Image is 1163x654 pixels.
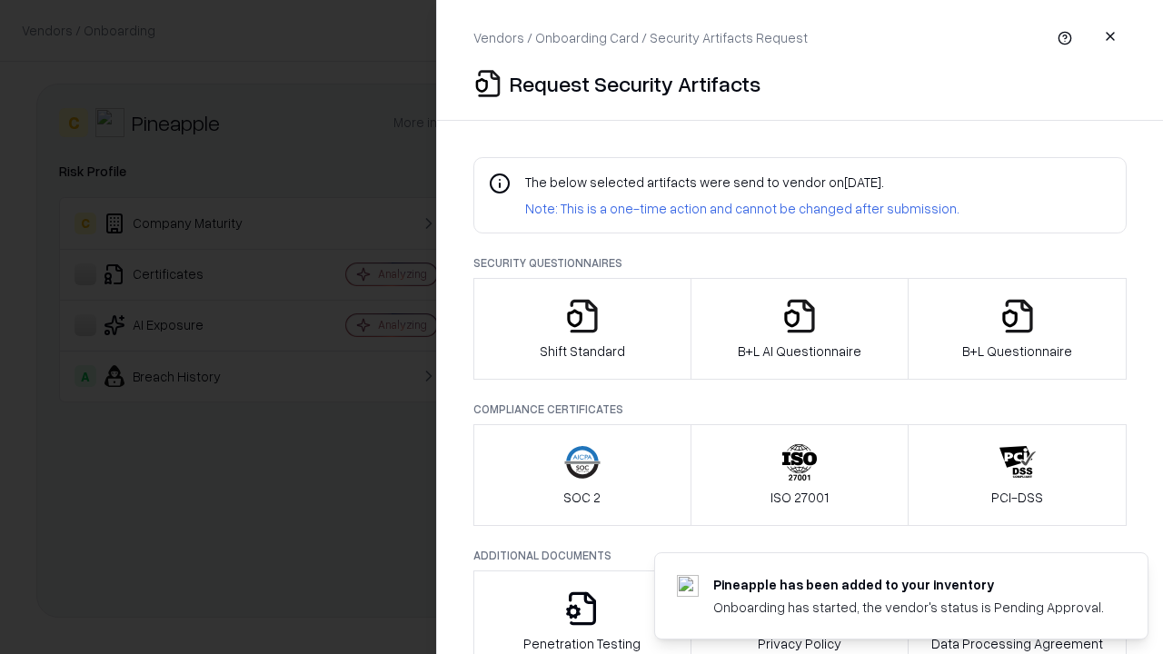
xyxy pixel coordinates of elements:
button: ISO 27001 [691,424,910,526]
div: Onboarding has started, the vendor's status is Pending Approval. [713,598,1104,617]
p: Data Processing Agreement [931,634,1103,653]
p: ISO 27001 [770,488,829,507]
p: Security Questionnaires [473,255,1127,271]
p: SOC 2 [563,488,601,507]
div: Pineapple has been added to your inventory [713,575,1104,594]
p: The below selected artifacts were send to vendor on [DATE] . [525,173,959,192]
p: B+L AI Questionnaire [738,342,861,361]
p: Compliance Certificates [473,401,1127,417]
p: Vendors / Onboarding Card / Security Artifacts Request [473,28,808,47]
p: Request Security Artifacts [510,69,760,98]
p: Shift Standard [540,342,625,361]
button: SOC 2 [473,424,691,526]
p: Penetration Testing [523,634,641,653]
button: PCI-DSS [908,424,1127,526]
button: Shift Standard [473,278,691,380]
p: Privacy Policy [758,634,841,653]
button: B+L AI Questionnaire [691,278,910,380]
img: pineappleenergy.com [677,575,699,597]
p: B+L Questionnaire [962,342,1072,361]
p: Additional Documents [473,548,1127,563]
p: Note: This is a one-time action and cannot be changed after submission. [525,199,959,218]
button: B+L Questionnaire [908,278,1127,380]
p: PCI-DSS [991,488,1043,507]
